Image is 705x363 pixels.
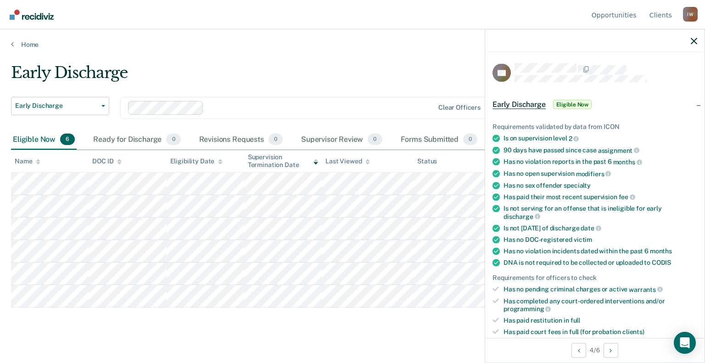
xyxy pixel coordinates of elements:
[299,130,384,150] div: Supervisor Review
[11,63,540,89] div: Early Discharge
[652,259,671,266] span: CODIS
[504,247,697,255] div: Has no violation incidents dated within the past 6
[504,181,697,189] div: Has no sex offender
[11,130,77,150] div: Eligible Now
[504,259,697,267] div: DNA is not required to be collected or uploaded to
[504,316,697,324] div: Has paid restitution in
[368,134,382,145] span: 0
[485,338,705,362] div: 4 / 6
[417,157,437,165] div: Status
[504,146,697,154] div: 90 days have passed since case
[15,157,40,165] div: Name
[504,212,540,220] span: discharge
[569,134,579,142] span: 2
[325,157,370,165] div: Last Viewed
[574,236,592,243] span: victim
[683,7,698,22] button: Profile dropdown button
[60,134,75,145] span: 6
[91,130,182,150] div: Ready for Discharge
[619,193,635,201] span: fee
[11,40,694,49] a: Home
[553,100,592,109] span: Eligible Now
[504,158,697,166] div: Has no violation reports in the past 6
[504,305,551,313] span: programming
[581,224,601,232] span: date
[504,236,697,244] div: Has no DOC-registered
[463,134,477,145] span: 0
[485,90,705,119] div: Early DischargeEligible Now
[613,158,642,166] span: months
[399,130,480,150] div: Forms Submitted
[629,285,663,293] span: warrants
[504,328,697,335] div: Has paid court fees in full (for probation
[492,100,546,109] span: Early Discharge
[622,328,644,335] span: clients)
[598,146,639,154] span: assignment
[571,343,586,357] button: Previous Opportunity
[92,157,122,165] div: DOC ID
[683,7,698,22] div: I W
[564,181,591,189] span: specialty
[504,224,697,232] div: Is not [DATE] of discharge
[604,343,618,357] button: Next Opportunity
[571,316,580,324] span: full
[170,157,223,165] div: Eligibility Date
[576,170,611,177] span: modifiers
[650,247,672,255] span: months
[504,285,697,293] div: Has no pending criminal charges or active
[248,153,318,169] div: Supervision Termination Date
[492,274,697,282] div: Requirements for officers to check
[10,10,54,20] img: Recidiviz
[197,130,285,150] div: Revisions Requests
[504,297,697,313] div: Has completed any court-ordered interventions and/or
[504,205,697,220] div: Is not serving for an offense that is ineligible for early
[504,193,697,201] div: Has paid their most recent supervision
[504,134,697,143] div: Is on supervision level
[15,102,98,110] span: Early Discharge
[269,134,283,145] span: 0
[438,104,481,112] div: Clear officers
[504,169,697,178] div: Has no open supervision
[166,134,180,145] span: 0
[492,123,697,131] div: Requirements validated by data from ICON
[674,332,696,354] div: Open Intercom Messenger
